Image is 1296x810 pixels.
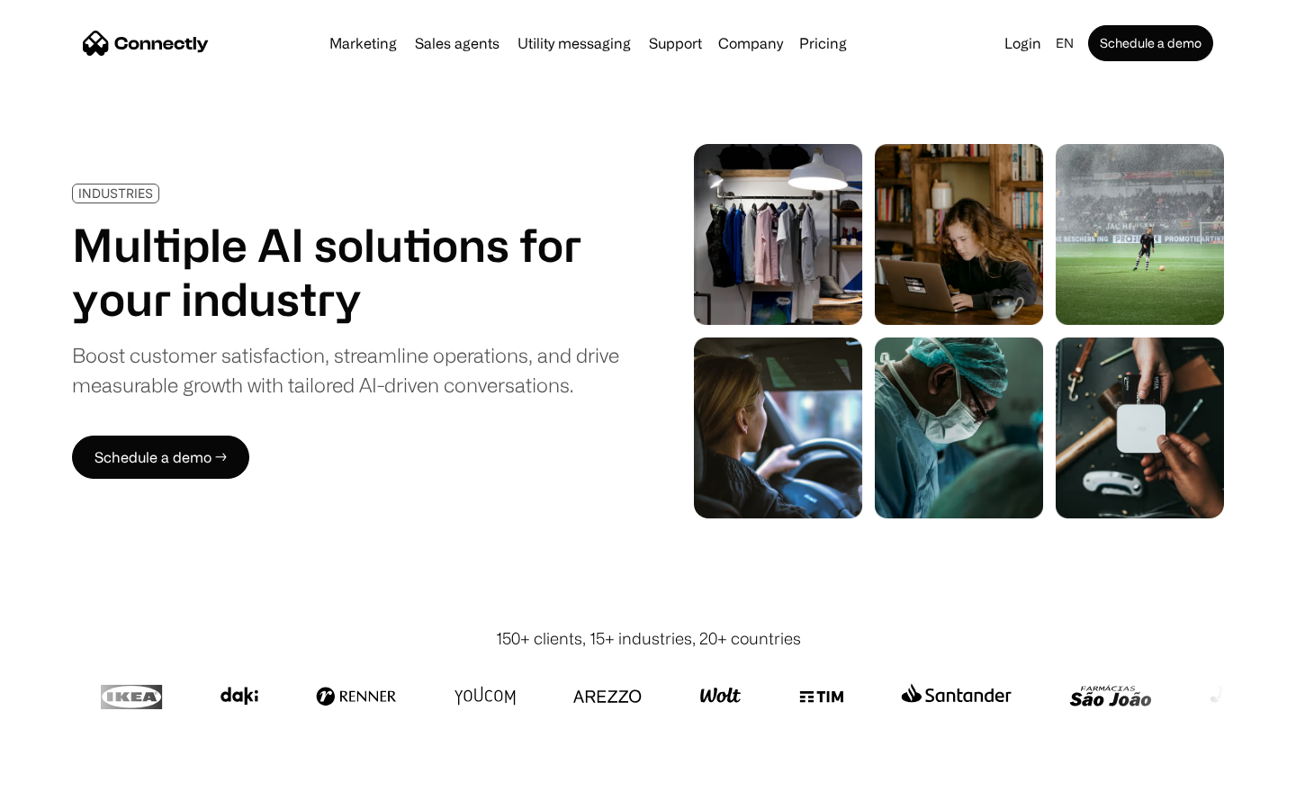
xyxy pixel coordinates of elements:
div: Company [718,31,783,56]
ul: Language list [36,778,108,804]
a: Login [997,31,1048,56]
a: Sales agents [408,36,507,50]
a: Utility messaging [510,36,638,50]
a: Pricing [792,36,854,50]
div: INDUSTRIES [78,186,153,200]
div: en [1056,31,1074,56]
a: Schedule a demo → [72,436,249,479]
h1: Multiple AI solutions for your industry [72,218,619,326]
aside: Language selected: English [18,777,108,804]
div: Boost customer satisfaction, streamline operations, and drive measurable growth with tailored AI-... [72,340,619,400]
a: Support [642,36,709,50]
a: Schedule a demo [1088,25,1213,61]
a: Marketing [322,36,404,50]
div: 150+ clients, 15+ industries, 20+ countries [496,626,801,651]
